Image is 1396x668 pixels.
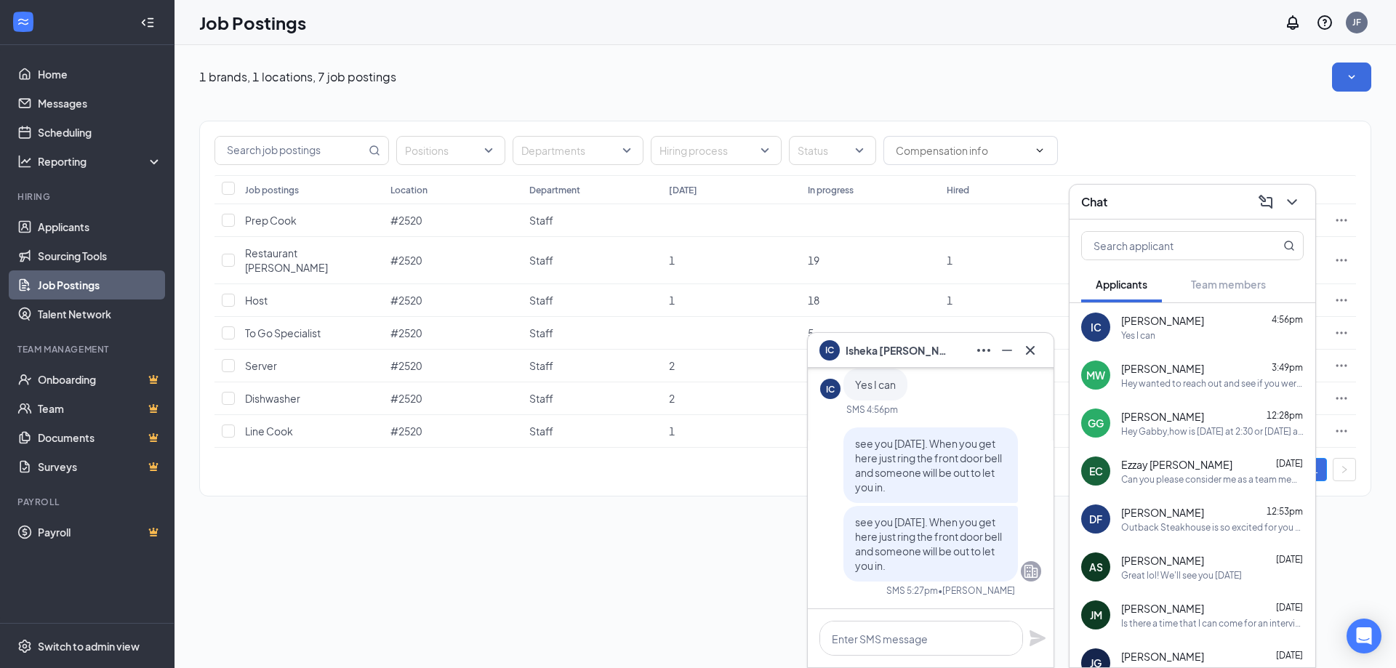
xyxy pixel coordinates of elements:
[529,254,553,267] span: Staff
[38,423,162,452] a: DocumentsCrown
[529,392,553,405] span: Staff
[896,142,1028,158] input: Compensation info
[38,394,162,423] a: TeamCrown
[529,424,553,438] span: Staff
[1086,368,1105,382] div: MW
[529,184,580,196] div: Department
[1276,650,1303,661] span: [DATE]
[1022,342,1039,359] svg: Cross
[1333,458,1356,481] li: Next Page
[17,190,159,203] div: Hiring
[1082,232,1254,259] input: Search applicant
[390,326,422,339] span: #2520
[998,342,1016,359] svg: Minimize
[846,342,947,358] span: Isheka [PERSON_NAME]
[1333,458,1356,481] button: right
[1283,240,1295,251] svg: MagnifyingGlass
[17,496,159,508] div: Payroll
[1257,193,1275,211] svg: ComposeMessage
[38,60,162,89] a: Home
[975,342,992,359] svg: Ellipses
[1267,506,1303,517] span: 12:53pm
[1121,425,1304,438] div: Hey Gabby,how is [DATE] at 2:30 or [DATE] at 1:30?
[390,359,422,372] span: #2520
[38,154,163,169] div: Reporting
[383,204,522,237] td: #2520
[522,284,661,317] td: Staff
[1276,602,1303,613] span: [DATE]
[1218,175,1327,204] th: Status
[522,317,661,350] td: Staff
[855,437,1002,494] span: see you [DATE]. When you get here just ring the front door bell and someone will be out to let yo...
[1081,194,1107,210] h3: Chat
[38,452,162,481] a: SurveysCrown
[1316,14,1333,31] svg: QuestionInfo
[1121,569,1242,582] div: Great lol! We'll see you [DATE]
[808,294,819,307] span: 18
[199,69,396,85] p: 1 brands, 1 locations, 7 job postings
[972,339,995,362] button: Ellipses
[1090,608,1102,622] div: JM
[1121,505,1204,520] span: [PERSON_NAME]
[1334,358,1349,373] svg: Ellipses
[1347,619,1381,653] div: Open Intercom Messenger
[245,184,299,196] div: Job postings
[808,254,819,267] span: 19
[1121,617,1304,629] div: Is there a time that I can come for an interview
[662,175,801,204] th: [DATE]
[1034,145,1046,156] svg: ChevronDown
[245,246,328,274] span: Restaurant [PERSON_NAME]
[1121,329,1155,342] div: Yes I can
[38,241,162,270] a: Sourcing Tools
[383,415,522,448] td: #2520
[522,350,661,382] td: Staff
[1254,190,1277,214] button: ComposeMessage
[1334,391,1349,406] svg: Ellipses
[1280,190,1304,214] button: ChevronDown
[1191,278,1266,291] span: Team members
[1352,16,1361,28] div: JF
[995,339,1019,362] button: Minimize
[245,294,268,307] span: Host
[383,350,522,382] td: #2520
[140,15,155,30] svg: Collapse
[38,89,162,118] a: Messages
[1267,410,1303,421] span: 12:28pm
[17,343,159,355] div: Team Management
[1284,14,1301,31] svg: Notifications
[245,424,293,438] span: Line Cook
[390,392,422,405] span: #2520
[1089,512,1102,526] div: DF
[1022,563,1040,580] svg: Company
[529,294,553,307] span: Staff
[1334,424,1349,438] svg: Ellipses
[390,424,422,438] span: #2520
[38,518,162,547] a: PayrollCrown
[1121,377,1304,390] div: Hey wanted to reach out and see if you were able to come in [DATE] at 2pm to talk.
[947,294,952,307] span: 1
[1121,457,1232,472] span: Ezzay [PERSON_NAME]
[215,137,366,164] input: Search job postings
[1121,361,1204,376] span: [PERSON_NAME]
[1091,320,1102,334] div: IC
[522,237,661,284] td: Staff
[38,212,162,241] a: Applicants
[669,294,675,307] span: 1
[1283,193,1301,211] svg: ChevronDown
[1121,313,1204,328] span: [PERSON_NAME]
[383,237,522,284] td: #2520
[1019,339,1042,362] button: Cross
[939,175,1078,204] th: Hired
[529,359,553,372] span: Staff
[383,317,522,350] td: #2520
[529,326,553,339] span: Staff
[369,145,380,156] svg: MagnifyingGlass
[1029,629,1046,647] svg: Plane
[245,392,300,405] span: Dishwasher
[1340,465,1349,474] span: right
[522,382,661,415] td: Staff
[1079,175,1218,204] th: Total
[846,403,898,416] div: SMS 4:56pm
[245,326,321,339] span: To Go Specialist
[1121,649,1204,664] span: [PERSON_NAME]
